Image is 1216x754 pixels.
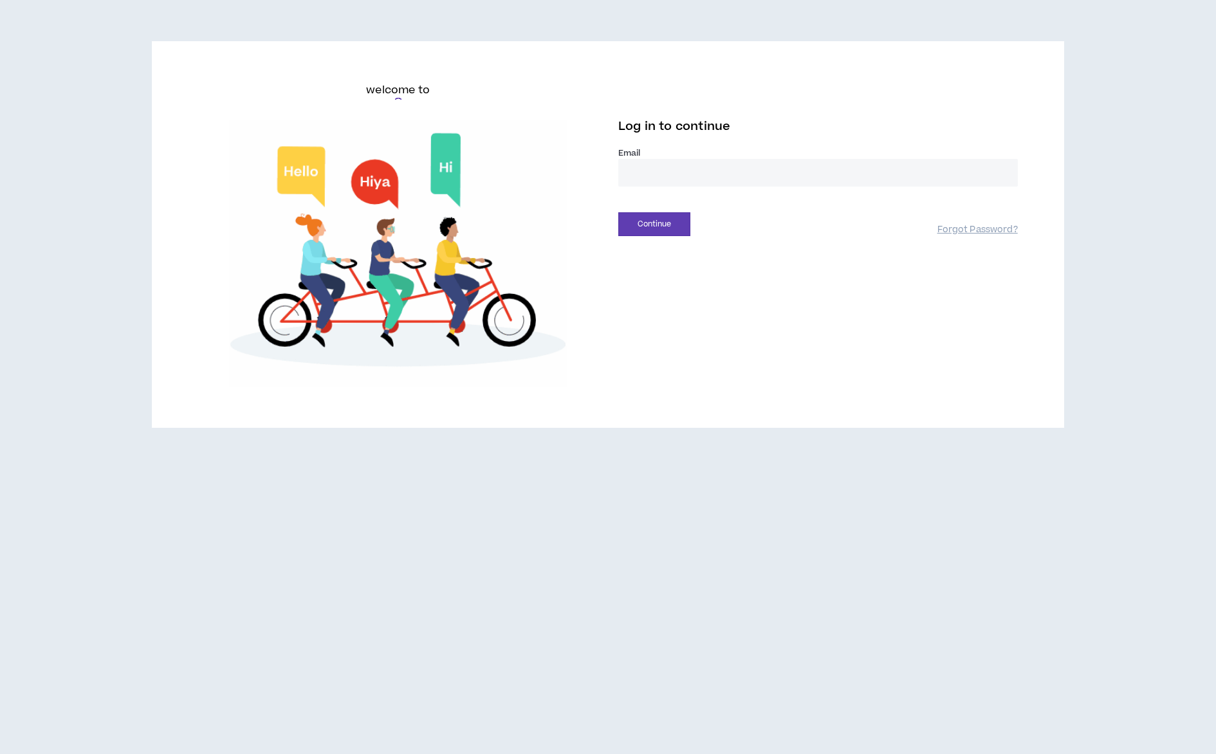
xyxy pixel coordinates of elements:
label: Email [618,147,1018,159]
h6: welcome to [366,82,430,98]
span: Log in to continue [618,118,730,134]
button: Continue [618,212,690,236]
img: Welcome to Wripple [198,120,598,387]
a: Forgot Password? [937,224,1018,236]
